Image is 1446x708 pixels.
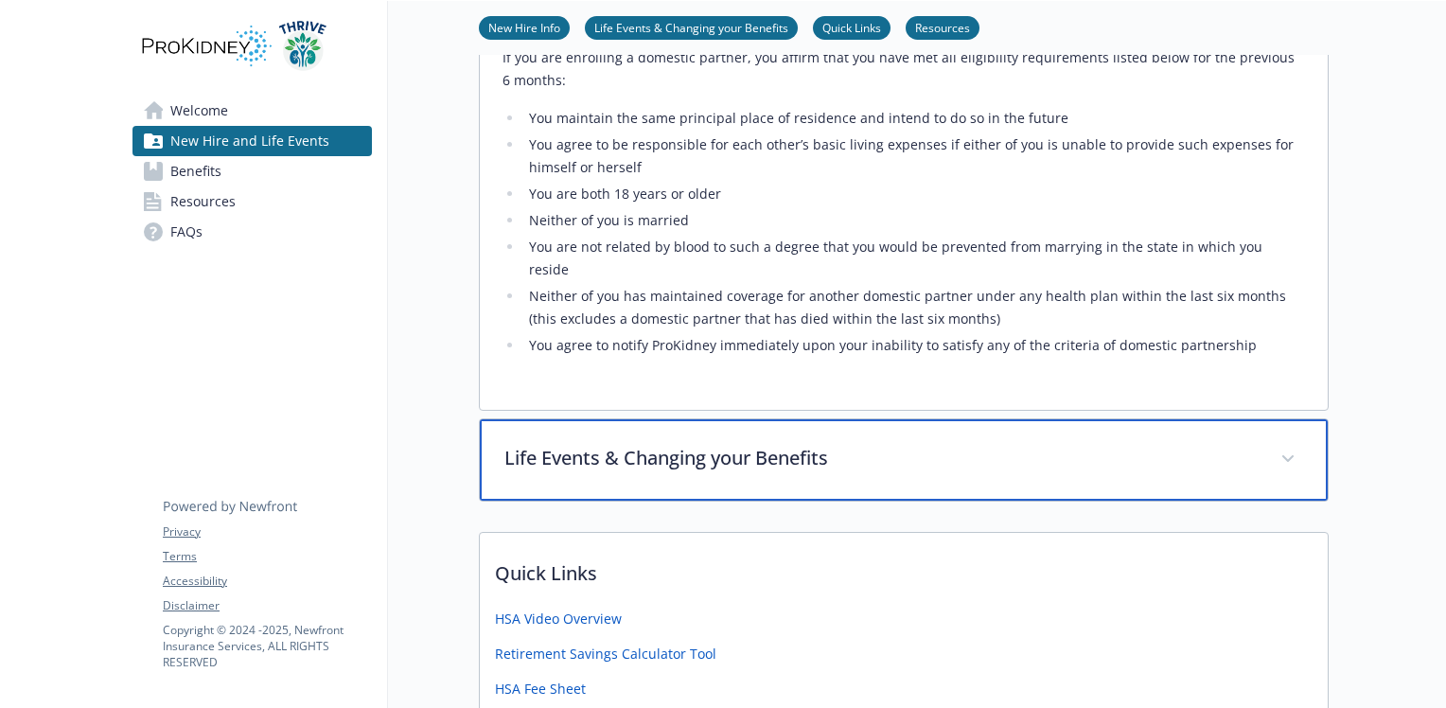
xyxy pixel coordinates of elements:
a: Accessibility [163,573,371,590]
a: Welcome [132,96,372,126]
li: You are both 18 years or older​ [523,183,1305,205]
a: HSA Video Overview [495,609,622,628]
li: Neither of you is married​ [523,209,1305,232]
a: Quick Links [813,18,891,36]
li: You are not related by blood to such a degree that you would be prevented from marrying in the st... [523,236,1305,281]
span: FAQs [170,217,203,247]
p: If you are enrolling a domestic partner, you affirm that you have met all eligibility requirement... [503,46,1305,92]
a: Life Events & Changing your Benefits [585,18,798,36]
li: You agree to be responsible for each other’s basic living expenses if either of you is unable to ... [523,133,1305,179]
li: Neither of you has maintained coverage for another domestic partner under any health plan within ... [523,285,1305,330]
p: Quick Links [480,533,1328,603]
p: Life Events & Changing your Benefits [504,444,1258,472]
span: Resources [170,186,236,217]
a: Benefits [132,156,372,186]
a: Disclaimer [163,597,371,614]
a: Retirement Savings Calculator Tool [495,644,716,664]
p: Copyright © 2024 - 2025 , Newfront Insurance Services, ALL RIGHTS RESERVED [163,622,371,670]
li: You maintain the same principal place of residence and intend to do so in the future [523,107,1305,130]
a: Resources [132,186,372,217]
a: FAQs [132,217,372,247]
li: You agree to notify ProKidney immediately upon your inability to satisfy any of the criteria of d... [523,334,1305,357]
div: Life Events & Changing your Benefits [480,419,1328,501]
a: Privacy [163,523,371,540]
span: Welcome [170,96,228,126]
a: Resources [906,18,979,36]
a: New Hire Info [479,18,570,36]
span: New Hire and Life Events [170,126,329,156]
a: Terms [163,548,371,565]
a: New Hire and Life Events [132,126,372,156]
span: Benefits [170,156,221,186]
a: HSA Fee Sheet [495,679,586,699]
